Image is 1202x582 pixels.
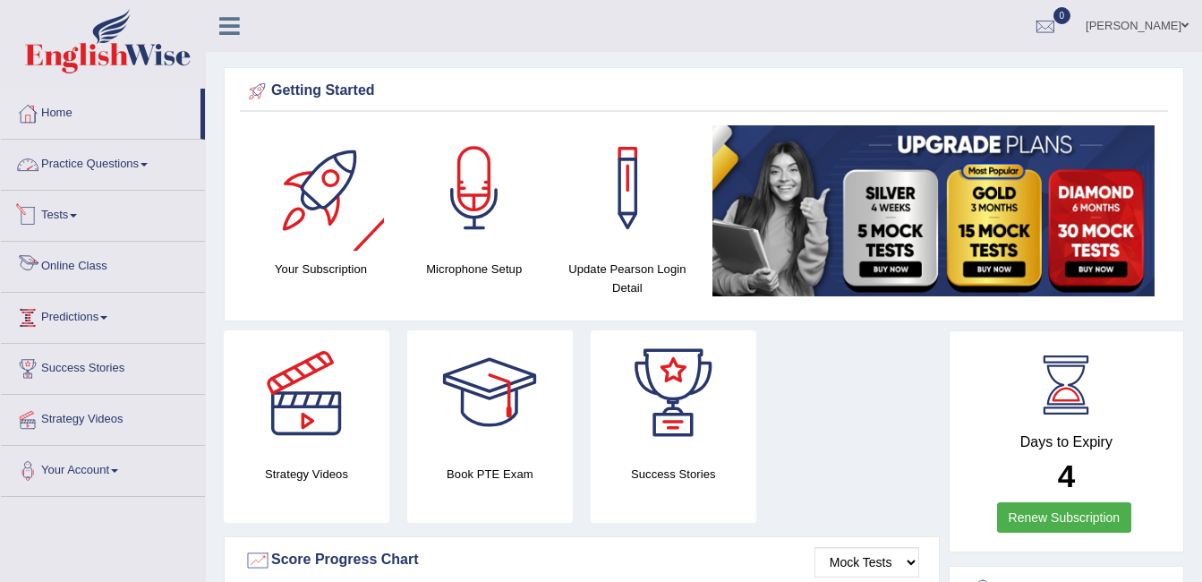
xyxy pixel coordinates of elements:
[1,242,205,287] a: Online Class
[1058,458,1075,493] b: 4
[224,465,389,484] h4: Strategy Videos
[1,293,205,338] a: Predictions
[997,502,1132,533] a: Renew Subscription
[1,140,205,184] a: Practice Questions
[1053,7,1071,24] span: 0
[407,465,573,484] h4: Book PTE Exam
[969,434,1164,450] h4: Days to Expiry
[1,89,200,133] a: Home
[244,547,919,574] div: Score Progress Chart
[253,260,388,278] h4: Your Subscription
[244,78,1164,105] div: Getting Started
[1,191,205,235] a: Tests
[1,446,205,491] a: Your Account
[591,465,756,484] h4: Success Stories
[712,125,1155,296] img: small5.jpg
[559,260,695,297] h4: Update Pearson Login Detail
[1,344,205,389] a: Success Stories
[406,260,541,278] h4: Microphone Setup
[1,395,205,440] a: Strategy Videos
